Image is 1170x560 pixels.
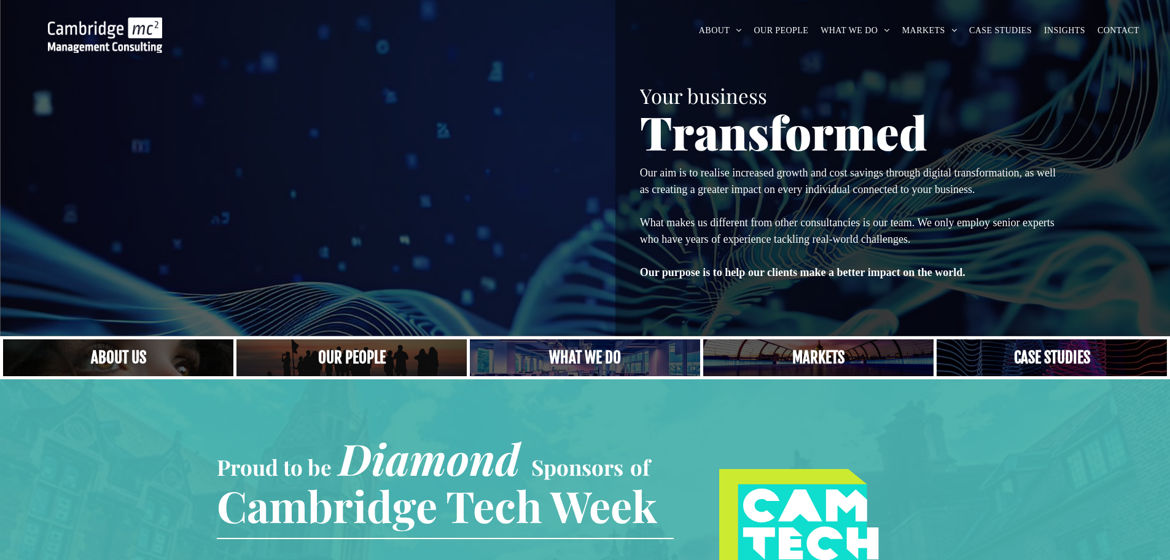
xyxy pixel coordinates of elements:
span: of [630,452,650,481]
span: Our aim is to realise increased growth and cost savings through digital transformation, as well a... [640,167,1056,195]
span: Proud to be [217,452,332,481]
a: A yoga teacher lifting his whole body off the ground in the peacock pose [470,339,700,376]
span: Transformed [640,101,927,162]
a: CASE STUDIES [963,21,1038,40]
a: INSIGHTS [1038,21,1091,40]
span: Diamond [338,429,520,487]
a: MARKETS [896,21,963,40]
strong: Our purpose is to help our clients make a better impact on the world. [640,266,965,278]
a: A crowd in silhouette at sunset, on a rise or lookout point [236,339,467,376]
a: Close up of woman's face, centered on her eyes [3,339,233,376]
span: What makes us different from other consultancies is our team. We only employ senior experts who h... [640,216,1055,245]
a: OUR PEOPLE [748,21,815,40]
a: ABOUT [693,21,748,40]
span: Sponsors [531,452,623,481]
a: WHAT WE DO [814,21,896,40]
span: Cambridge Tech Week [217,476,657,534]
img: Go to Homepage [48,17,162,53]
span: Your business [640,82,767,109]
a: CONTACT [1091,21,1145,40]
